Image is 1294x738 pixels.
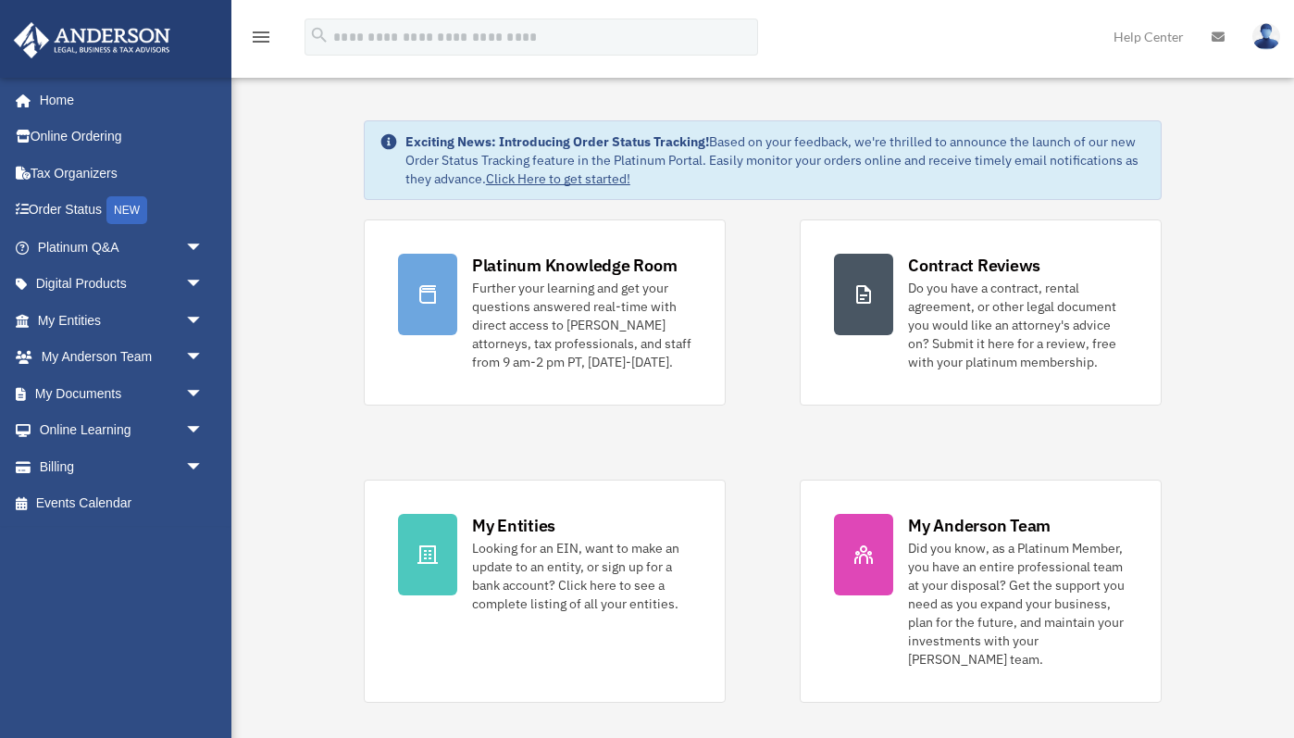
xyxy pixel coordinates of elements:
a: My Anderson Team Did you know, as a Platinum Member, you have an entire professional team at your... [800,480,1162,703]
div: Based on your feedback, we're thrilled to announce the launch of our new Order Status Tracking fe... [405,132,1146,188]
div: Do you have a contract, rental agreement, or other legal document you would like an attorney's ad... [908,279,1127,371]
span: arrow_drop_down [185,448,222,486]
div: Contract Reviews [908,254,1040,277]
a: Online Learningarrow_drop_down [13,412,231,449]
img: User Pic [1252,23,1280,50]
i: menu [250,26,272,48]
img: Anderson Advisors Platinum Portal [8,22,176,58]
strong: Exciting News: Introducing Order Status Tracking! [405,133,709,150]
a: Billingarrow_drop_down [13,448,231,485]
a: Online Ordering [13,119,231,156]
a: My Anderson Teamarrow_drop_down [13,339,231,376]
div: Platinum Knowledge Room [472,254,678,277]
span: arrow_drop_down [185,302,222,340]
span: arrow_drop_down [185,266,222,304]
div: Further your learning and get your questions answered real-time with direct access to [PERSON_NAM... [472,279,691,371]
span: arrow_drop_down [185,412,222,450]
a: Tax Organizers [13,155,231,192]
a: Home [13,81,222,119]
a: My Entities Looking for an EIN, want to make an update to an entity, or sign up for a bank accoun... [364,480,726,703]
span: arrow_drop_down [185,229,222,267]
a: Contract Reviews Do you have a contract, rental agreement, or other legal document you would like... [800,219,1162,406]
a: My Documentsarrow_drop_down [13,375,231,412]
a: Digital Productsarrow_drop_down [13,266,231,303]
a: Order StatusNEW [13,192,231,230]
div: My Anderson Team [908,514,1051,537]
div: NEW [106,196,147,224]
a: My Entitiesarrow_drop_down [13,302,231,339]
a: Click Here to get started! [486,170,630,187]
span: arrow_drop_down [185,339,222,377]
a: Events Calendar [13,485,231,522]
a: Platinum Q&Aarrow_drop_down [13,229,231,266]
a: menu [250,32,272,48]
div: My Entities [472,514,555,537]
div: Did you know, as a Platinum Member, you have an entire professional team at your disposal? Get th... [908,539,1127,669]
span: arrow_drop_down [185,375,222,413]
div: Looking for an EIN, want to make an update to an entity, or sign up for a bank account? Click her... [472,539,691,613]
a: Platinum Knowledge Room Further your learning and get your questions answered real-time with dire... [364,219,726,406]
i: search [309,25,330,45]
